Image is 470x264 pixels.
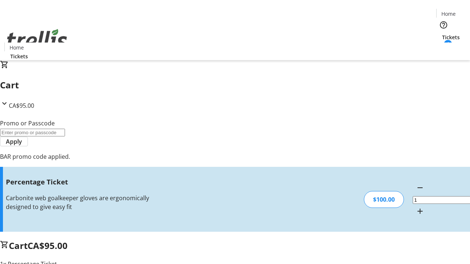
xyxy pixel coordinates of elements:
span: Apply [6,137,22,146]
span: Tickets [10,52,28,60]
div: $100.00 [364,191,404,208]
a: Tickets [436,33,466,41]
span: Tickets [442,33,460,41]
span: CA$95.00 [28,239,68,252]
button: Help [436,18,451,32]
h3: Percentage Ticket [6,177,166,187]
div: Carbonite web goalkeeper gloves are ergonomically designed to give easy fit [6,194,166,211]
a: Tickets [4,52,34,60]
span: Home [10,44,24,51]
span: Home [441,10,456,18]
button: Decrement by one [413,180,427,195]
img: Orient E2E Organization iFr263TEYm's Logo [4,21,70,58]
button: Cart [436,41,451,56]
button: Increment by one [413,204,427,219]
a: Home [437,10,460,18]
span: CA$95.00 [9,102,34,110]
a: Home [5,44,28,51]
